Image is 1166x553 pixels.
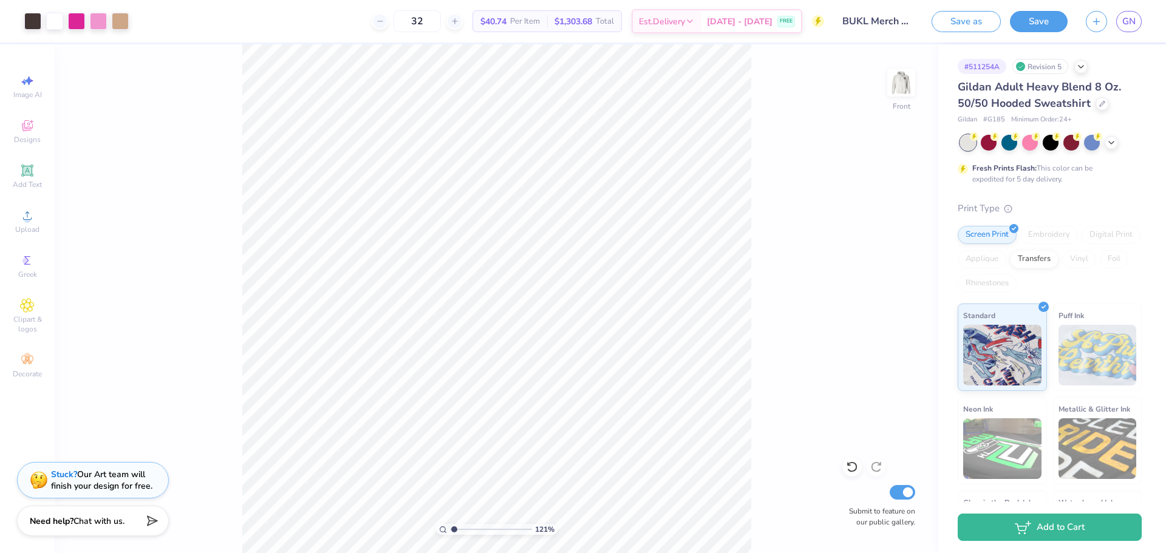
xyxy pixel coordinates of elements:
[1059,325,1137,385] img: Puff Ink
[963,418,1042,479] img: Neon Ink
[833,9,922,33] input: Untitled Design
[707,15,772,28] span: [DATE] - [DATE]
[535,524,554,535] span: 121 %
[1082,226,1140,244] div: Digital Print
[958,115,977,125] span: Gildan
[958,59,1006,74] div: # 511254A
[842,506,915,528] label: Submit to feature on our public gallery.
[958,80,1121,110] span: Gildan Adult Heavy Blend 8 Oz. 50/50 Hooded Sweatshirt
[1116,11,1142,32] a: GN
[1059,418,1137,479] img: Metallic & Glitter Ink
[963,309,995,322] span: Standard
[958,274,1017,293] div: Rhinestones
[1122,15,1136,29] span: GN
[958,202,1142,215] div: Print Type
[972,163,1122,185] div: This color can be expedited for 5 day delivery.
[958,250,1006,268] div: Applique
[1010,11,1068,32] button: Save
[963,325,1042,385] img: Standard
[639,15,685,28] span: Est. Delivery
[510,15,540,28] span: Per Item
[18,270,37,279] span: Greek
[13,90,42,100] span: Image AI
[932,11,1001,32] button: Save as
[13,369,42,379] span: Decorate
[1059,309,1084,322] span: Puff Ink
[893,101,910,112] div: Front
[958,226,1017,244] div: Screen Print
[14,135,41,144] span: Designs
[1011,115,1072,125] span: Minimum Order: 24 +
[1010,250,1059,268] div: Transfers
[51,469,77,480] strong: Stuck?
[1059,496,1114,509] span: Water based Ink
[1059,402,1130,415] span: Metallic & Glitter Ink
[780,17,793,25] span: FREE
[1062,250,1096,268] div: Vinyl
[958,514,1142,541] button: Add to Cart
[6,314,49,334] span: Clipart & logos
[972,163,1037,173] strong: Fresh Prints Flash:
[480,15,506,28] span: $40.74
[1100,250,1128,268] div: Foil
[1012,59,1068,74] div: Revision 5
[1020,226,1078,244] div: Embroidery
[963,496,1032,509] span: Glow in the Dark Ink
[554,15,592,28] span: $1,303.68
[983,115,1005,125] span: # G185
[73,515,124,527] span: Chat with us.
[889,70,913,95] img: Front
[30,515,73,527] strong: Need help?
[963,402,993,415] span: Neon Ink
[15,225,39,234] span: Upload
[13,180,42,189] span: Add Text
[51,469,152,492] div: Our Art team will finish your design for free.
[596,15,614,28] span: Total
[394,10,441,32] input: – –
